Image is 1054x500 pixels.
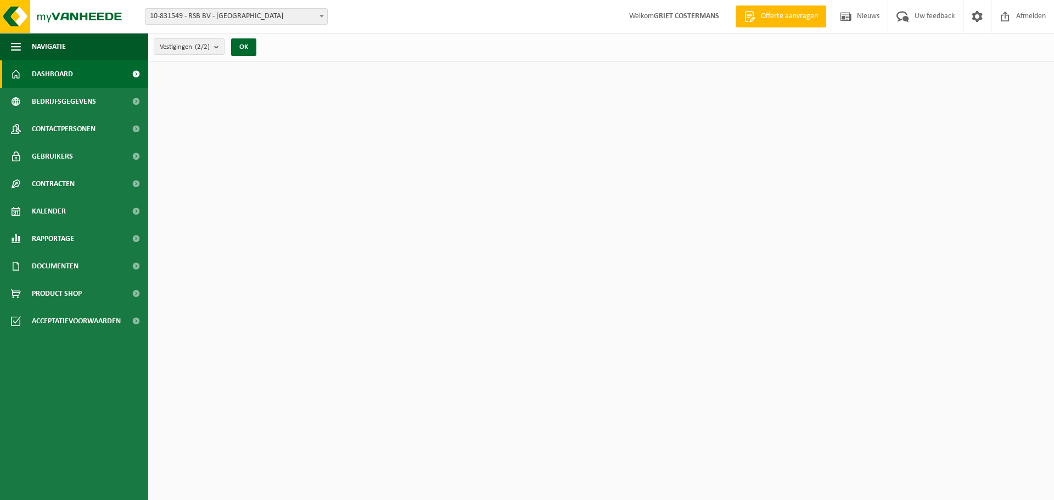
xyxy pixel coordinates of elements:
[32,143,73,170] span: Gebruikers
[160,39,210,55] span: Vestigingen
[32,115,96,143] span: Contactpersonen
[32,198,66,225] span: Kalender
[32,225,74,252] span: Rapportage
[32,280,82,307] span: Product Shop
[32,33,66,60] span: Navigatie
[145,9,327,24] span: 10-831549 - RSB BV - LUBBEEK
[654,12,719,20] strong: GRIET COSTERMANS
[32,88,96,115] span: Bedrijfsgegevens
[32,170,75,198] span: Contracten
[32,252,79,280] span: Documenten
[32,307,121,335] span: Acceptatievoorwaarden
[758,11,821,22] span: Offerte aanvragen
[736,5,826,27] a: Offerte aanvragen
[145,8,328,25] span: 10-831549 - RSB BV - LUBBEEK
[231,38,256,56] button: OK
[154,38,225,55] button: Vestigingen(2/2)
[32,60,73,88] span: Dashboard
[195,43,210,50] count: (2/2)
